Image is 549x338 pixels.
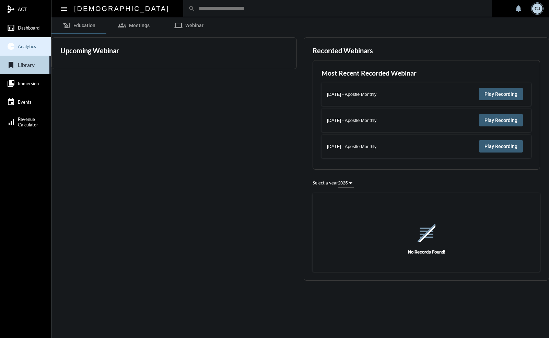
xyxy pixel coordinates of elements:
[484,91,517,97] span: Play Recording
[479,88,523,100] button: Play Recording
[161,17,216,34] a: Webinar
[18,116,38,127] span: Revenue Calculator
[18,7,27,12] span: ACT
[327,92,411,97] div: [DATE] - Apostle Monthly
[18,62,35,68] span: Library
[313,249,540,255] h5: No Records Found!
[484,144,517,149] span: Play Recording
[532,3,542,14] div: CJ
[479,114,523,126] button: Play Recording
[118,21,126,30] mat-icon: groups
[322,69,531,77] h2: Most Recent Recorded Webinar
[7,61,15,69] mat-icon: bookmark
[18,81,39,86] span: Immersion
[327,118,411,123] div: [DATE] - Apostle Monthly
[7,98,15,106] mat-icon: event
[57,2,71,15] button: Toggle sidenav
[479,140,523,153] button: Play Recording
[51,17,106,34] a: Education
[327,144,411,149] div: [DATE] - Apostle Monthly
[514,4,523,13] mat-icon: notifications
[338,180,348,185] span: 2025
[188,5,195,12] mat-icon: search
[484,117,517,123] span: Play Recording
[7,118,15,126] mat-icon: signal_cellular_alt
[313,180,338,185] mat-label: Select a year
[74,3,170,14] h2: [DEMOGRAPHIC_DATA]
[106,17,161,34] a: Meetings
[62,21,71,30] mat-icon: history_edu
[7,5,15,13] mat-icon: mediation
[7,42,15,50] mat-icon: pie_chart
[18,44,36,49] span: Analytics
[18,25,39,31] span: Dashboard
[418,224,435,242] mat-icon: reorder
[60,5,68,13] mat-icon: Side nav toggle icon
[60,46,119,55] h2: Upcoming Webinar
[313,46,373,55] h2: Recorded Webinars
[174,21,183,30] mat-icon: computer
[7,24,15,32] mat-icon: insert_chart_outlined
[18,99,32,105] span: Events
[7,79,15,88] mat-icon: collections_bookmark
